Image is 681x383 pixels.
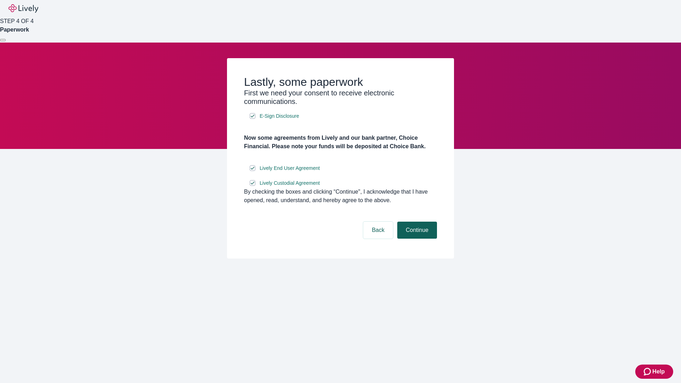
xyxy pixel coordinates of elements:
a: e-sign disclosure document [258,164,321,173]
button: Back [363,222,393,239]
span: Lively End User Agreement [260,165,320,172]
button: Zendesk support iconHelp [635,365,673,379]
h4: Now some agreements from Lively and our bank partner, Choice Financial. Please note your funds wi... [244,134,437,151]
span: Help [652,367,665,376]
h3: First we need your consent to receive electronic communications. [244,89,437,106]
span: Lively Custodial Agreement [260,179,320,187]
span: E-Sign Disclosure [260,112,299,120]
img: Lively [9,4,38,13]
a: e-sign disclosure document [258,179,321,188]
h2: Lastly, some paperwork [244,75,437,89]
div: By checking the boxes and clicking “Continue", I acknowledge that I have opened, read, understand... [244,188,437,205]
button: Continue [397,222,437,239]
svg: Zendesk support icon [644,367,652,376]
a: e-sign disclosure document [258,112,300,121]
